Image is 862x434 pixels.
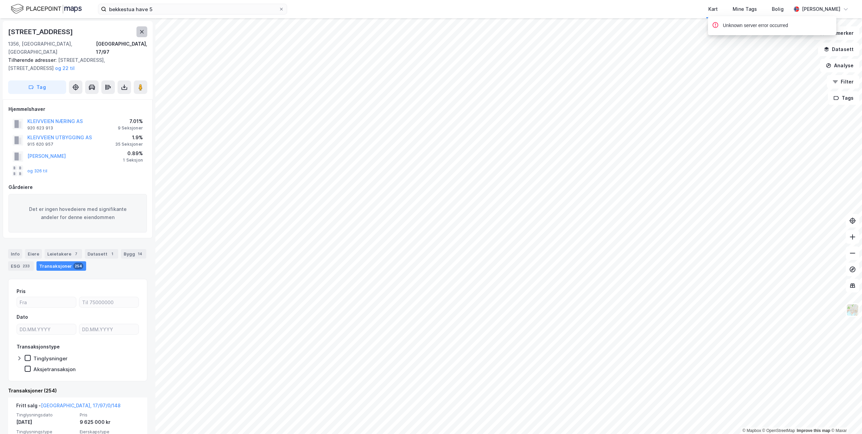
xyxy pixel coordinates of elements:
div: [GEOGRAPHIC_DATA], 17/97 [96,40,147,56]
button: Analyse [820,59,859,72]
a: OpenStreetMap [762,428,795,433]
div: 9 625 000 kr [80,418,139,426]
div: 7 [73,250,79,257]
div: Dato [17,313,28,321]
div: Info [8,249,22,259]
div: 0.89% [123,149,143,158]
a: Mapbox [742,428,761,433]
div: Mine Tags [733,5,757,13]
div: Leietakere [45,249,82,259]
div: 9 Seksjoner [118,125,143,131]
div: Fritt salg - [16,402,121,412]
div: [STREET_ADDRESS], [STREET_ADDRESS] [8,56,142,72]
a: Improve this map [797,428,830,433]
div: 254 [73,263,83,269]
div: Bolig [772,5,784,13]
div: 1.9% [115,134,143,142]
div: 915 620 957 [27,142,53,147]
img: logo.f888ab2527a4732fd821a326f86c7f29.svg [11,3,82,15]
div: 35 Seksjoner [115,142,143,147]
div: Eiere [25,249,42,259]
div: Kontrollprogram for chat [828,402,862,434]
div: 233 [21,263,31,269]
button: Datasett [818,43,859,56]
div: Det er ingen hovedeiere med signifikante andeler for denne eiendommen [8,194,147,233]
div: Datasett [85,249,118,259]
div: 14 [136,250,144,257]
input: Søk på adresse, matrikkel, gårdeiere, leietakere eller personer [106,4,279,14]
div: Gårdeiere [8,183,147,191]
img: Z [846,304,859,316]
div: Hjemmelshaver [8,105,147,113]
div: 7.01% [118,117,143,125]
input: Til 75000000 [79,297,138,307]
div: Aksjetransaksjon [33,366,76,372]
div: [DATE] [16,418,76,426]
div: ESG [8,261,34,271]
span: Tilhørende adresser: [8,57,58,63]
div: Bygg [121,249,146,259]
span: Tinglysningsdato [16,412,76,418]
div: Tinglysninger [33,355,68,362]
div: Transaksjoner [36,261,86,271]
button: Tags [828,91,859,105]
div: 1356, [GEOGRAPHIC_DATA], [GEOGRAPHIC_DATA] [8,40,96,56]
div: 920 623 913 [27,125,53,131]
div: Unknown server error occurred [723,22,788,30]
div: Pris [17,287,26,295]
a: [GEOGRAPHIC_DATA], 17/97/0/148 [41,403,121,408]
div: [PERSON_NAME] [802,5,840,13]
div: 1 [109,250,116,257]
div: 1 Seksjon [123,158,143,163]
div: Transaksjoner (254) [8,387,147,395]
input: DD.MM.YYYY [79,324,138,334]
button: Filter [827,75,859,89]
span: Pris [80,412,139,418]
input: Fra [17,297,76,307]
div: Kart [708,5,718,13]
input: DD.MM.YYYY [17,324,76,334]
button: Tag [8,80,66,94]
iframe: Chat Widget [828,402,862,434]
div: Transaksjonstype [17,343,60,351]
div: [STREET_ADDRESS] [8,26,74,37]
